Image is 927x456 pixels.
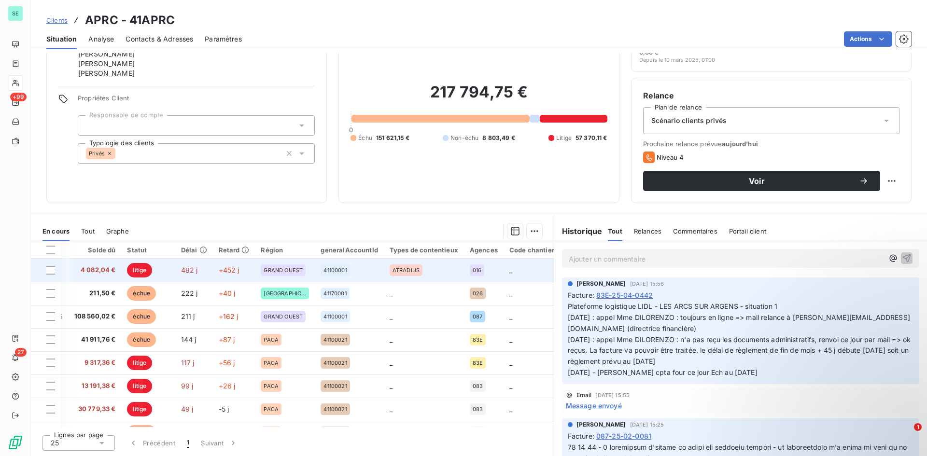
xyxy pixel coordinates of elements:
[219,382,236,390] span: +26 j
[74,265,116,275] span: 4 082,04 €
[123,433,181,453] button: Précédent
[264,360,279,366] span: PACA
[74,289,116,298] span: 211,50 €
[634,227,661,235] span: Relances
[470,246,498,254] div: Agences
[566,401,622,411] span: Message envoyé
[450,134,478,142] span: Non-échu
[78,94,315,108] span: Propriétés Client
[10,93,27,101] span: +99
[655,177,859,185] span: Voir
[509,289,512,297] span: _
[127,332,156,347] span: échue
[181,335,197,344] span: 144 j
[568,431,594,441] span: Facture :
[127,425,156,440] span: échue
[729,227,766,235] span: Portail client
[473,360,483,366] span: 83E
[205,34,242,44] span: Paramètres
[181,289,198,297] span: 222 j
[219,266,239,274] span: +452 j
[78,49,135,59] span: [PERSON_NAME]
[643,171,880,191] button: Voir
[181,382,194,390] span: 99 j
[127,309,156,324] span: échue
[390,405,393,413] span: _
[349,126,353,134] span: 0
[630,422,664,428] span: [DATE] 15:25
[187,438,189,448] span: 1
[554,225,603,237] h6: Historique
[321,246,378,254] div: generalAccountId
[643,140,899,148] span: Prochaine relance prévue
[74,404,116,414] span: 30 779,33 €
[657,153,684,161] span: Niveau 4
[127,246,169,254] div: Statut
[127,263,152,277] span: litige
[78,69,135,78] span: [PERSON_NAME]
[51,438,59,448] span: 25
[568,302,913,376] span: Plateforme logistique LIDL - LES ARCS SUR ARGENS - situation 1 [DATE] : appel Mme DILORENZO : tou...
[181,405,194,413] span: 49 j
[74,358,116,368] span: 9 317,36 €
[323,383,347,389] span: 41100021
[734,362,927,430] iframe: Intercom notifications message
[8,435,23,450] img: Logo LeanPay
[473,337,483,343] span: 83E
[651,116,727,125] span: Scénario clients privés
[595,392,630,398] span: [DATE] 15:55
[473,290,483,296] span: 026
[323,290,346,296] span: 41170001
[219,289,236,297] span: +40 j
[630,281,664,287] span: [DATE] 15:56
[844,31,892,47] button: Actions
[181,359,195,367] span: 117 j
[46,34,77,44] span: Situation
[509,382,512,390] span: _
[106,227,129,235] span: Graphe
[264,290,306,296] span: [GEOGRAPHIC_DATA]
[643,90,899,101] h6: Relance
[914,423,922,431] span: 1
[219,312,239,320] span: +162 j
[74,335,116,345] span: 41 911,76 €
[576,279,626,288] span: [PERSON_NAME]
[358,134,372,142] span: Échu
[509,335,512,344] span: _
[722,140,758,148] span: aujourd’hui
[86,121,94,130] input: Ajouter une valeur
[608,227,622,235] span: Tout
[181,246,207,254] div: Délai
[390,312,393,320] span: _
[89,151,105,156] span: Privés
[376,134,409,142] span: 151 621,15 €
[351,83,607,111] h2: 217 794,75 €
[127,379,152,393] span: litige
[576,420,626,429] span: [PERSON_NAME]
[509,266,512,274] span: _
[181,312,195,320] span: 211 j
[127,286,156,301] span: échue
[509,359,512,367] span: _
[195,433,244,453] button: Suivant
[390,335,393,344] span: _
[323,360,347,366] span: 41100021
[264,383,279,389] span: PACA
[78,59,135,69] span: [PERSON_NAME]
[639,57,715,63] span: Depuis le 10 mars 2025, 01:00
[568,290,594,300] span: Facture :
[115,149,123,158] input: Ajouter une valeur
[473,267,481,273] span: 016
[127,402,152,416] span: litige
[509,405,512,413] span: _
[219,246,250,254] div: Retard
[81,227,95,235] span: Tout
[473,314,482,319] span: 087
[894,423,917,446] iframe: Intercom live chat
[596,431,651,441] span: 087-25-02-0081
[219,405,229,413] span: -5 j
[8,6,23,21] div: SE
[482,134,515,142] span: 8 803,49 €
[264,314,303,319] span: GRAND OUEST
[264,406,279,412] span: PACA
